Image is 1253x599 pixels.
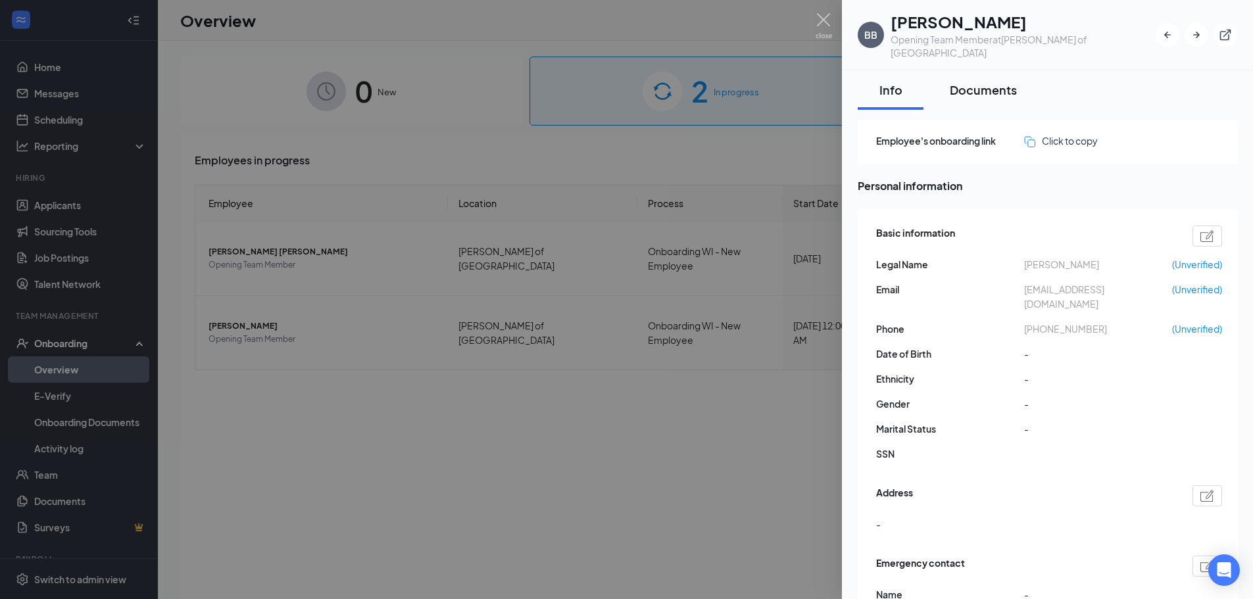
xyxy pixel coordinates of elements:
span: - [1024,396,1172,411]
span: (Unverified) [1172,282,1222,297]
img: click-to-copy.71757273a98fde459dfc.svg [1024,136,1035,147]
div: Documents [950,82,1017,98]
svg: ExternalLink [1219,28,1232,41]
button: ExternalLink [1214,23,1237,47]
span: [PERSON_NAME] [1024,257,1172,272]
span: (Unverified) [1172,257,1222,272]
span: Email [876,282,1024,297]
span: Emergency contact [876,556,965,577]
span: Employee's onboarding link [876,133,1024,148]
span: Ethnicity [876,371,1024,386]
span: Date of Birth [876,347,1024,361]
div: Opening Team Member at [PERSON_NAME] of [GEOGRAPHIC_DATA] [891,33,1156,59]
span: [PHONE_NUMBER] [1024,322,1172,336]
div: BB [864,28,877,41]
div: Open Intercom Messenger [1208,554,1240,586]
span: Basic information [876,226,955,247]
span: SSN [876,446,1024,461]
span: [EMAIL_ADDRESS][DOMAIN_NAME] [1024,282,1172,311]
button: Click to copy [1024,133,1098,148]
button: ArrowLeftNew [1156,23,1179,47]
span: - [876,517,881,531]
span: Address [876,485,913,506]
span: (Unverified) [1172,322,1222,336]
h1: [PERSON_NAME] [891,11,1156,33]
svg: ArrowLeftNew [1161,28,1174,41]
button: ArrowRight [1185,23,1208,47]
div: Info [871,82,910,98]
span: Gender [876,396,1024,411]
span: Personal information [858,178,1239,194]
span: Marital Status [876,421,1024,436]
span: - [1024,421,1172,436]
span: Phone [876,322,1024,336]
span: - [1024,347,1172,361]
span: - [1024,371,1172,386]
span: Legal Name [876,257,1024,272]
svg: ArrowRight [1190,28,1203,41]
